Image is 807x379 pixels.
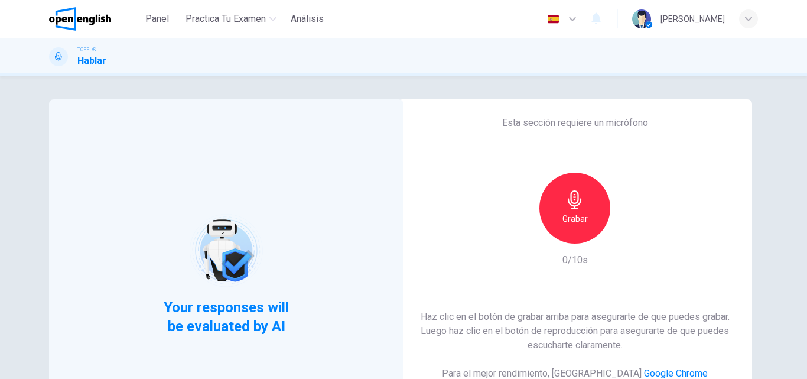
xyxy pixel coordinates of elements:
a: OpenEnglish logo [49,7,138,31]
h6: Esta sección requiere un micrófono [502,116,648,130]
h6: Haz clic en el botón de grabar arriba para asegurarte de que puedes grabar. Luego haz clic en el ... [416,310,733,352]
h1: Hablar [77,54,106,68]
a: Google Chrome [644,368,708,379]
h6: Grabar [562,212,588,226]
button: Practica tu examen [181,8,281,30]
img: es [546,15,561,24]
span: Análisis [291,12,324,26]
h6: 0/10s [562,253,588,267]
button: Análisis [286,8,328,30]
button: Grabar [539,173,610,244]
img: Profile picture [632,9,651,28]
div: [PERSON_NAME] [660,12,725,26]
span: Practica tu examen [186,12,266,26]
img: OpenEnglish logo [49,7,111,31]
span: TOEFL® [77,46,96,54]
span: Panel [145,12,169,26]
button: Panel [138,8,176,30]
span: Your responses will be evaluated by AI [155,298,298,336]
img: robot icon [188,213,263,288]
